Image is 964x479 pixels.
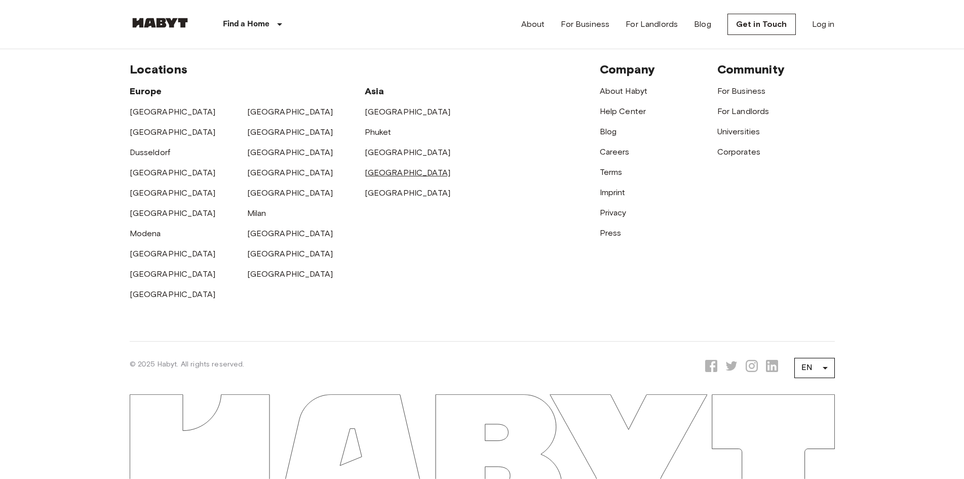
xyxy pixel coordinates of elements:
[717,127,760,136] a: Universities
[130,168,216,177] a: [GEOGRAPHIC_DATA]
[794,354,835,382] div: EN
[130,188,216,198] a: [GEOGRAPHIC_DATA]
[365,188,451,198] a: [GEOGRAPHIC_DATA]
[561,18,609,30] a: For Business
[365,107,451,117] a: [GEOGRAPHIC_DATA]
[600,86,648,96] a: About Habyt
[130,289,216,299] a: [GEOGRAPHIC_DATA]
[600,188,626,197] a: Imprint
[812,18,835,30] a: Log in
[521,18,545,30] a: About
[626,18,678,30] a: For Landlords
[247,208,266,218] a: Milan
[130,360,245,369] span: © 2025 Habyt. All rights reserved.
[600,106,646,116] a: Help Center
[247,127,333,137] a: [GEOGRAPHIC_DATA]
[130,148,171,157] a: Dusseldorf
[130,18,190,28] img: Habyt
[600,208,627,217] a: Privacy
[600,167,623,177] a: Terms
[247,229,333,238] a: [GEOGRAPHIC_DATA]
[247,269,333,279] a: [GEOGRAPHIC_DATA]
[365,168,451,177] a: [GEOGRAPHIC_DATA]
[600,228,622,238] a: Press
[223,18,270,30] p: Find a Home
[717,86,766,96] a: For Business
[247,107,333,117] a: [GEOGRAPHIC_DATA]
[130,269,216,279] a: [GEOGRAPHIC_DATA]
[600,62,655,77] span: Company
[130,208,216,218] a: [GEOGRAPHIC_DATA]
[600,127,617,136] a: Blog
[130,86,162,97] span: Europe
[130,229,161,238] a: Modena
[365,127,392,137] a: Phuket
[717,62,785,77] span: Community
[247,148,333,157] a: [GEOGRAPHIC_DATA]
[727,14,796,35] a: Get in Touch
[130,127,216,137] a: [GEOGRAPHIC_DATA]
[247,168,333,177] a: [GEOGRAPHIC_DATA]
[694,18,711,30] a: Blog
[717,147,761,157] a: Corporates
[130,249,216,259] a: [GEOGRAPHIC_DATA]
[130,62,187,77] span: Locations
[247,188,333,198] a: [GEOGRAPHIC_DATA]
[717,106,769,116] a: For Landlords
[600,147,630,157] a: Careers
[247,249,333,259] a: [GEOGRAPHIC_DATA]
[365,86,384,97] span: Asia
[365,148,451,157] a: [GEOGRAPHIC_DATA]
[130,107,216,117] a: [GEOGRAPHIC_DATA]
